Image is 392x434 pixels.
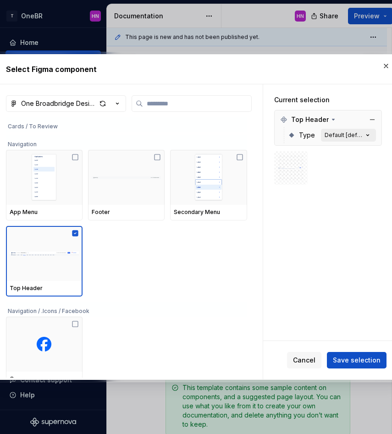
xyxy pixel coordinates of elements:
button: One Broadbridge Design System [6,95,126,112]
div: Current selection [274,95,382,104]
span: Cancel [293,356,315,365]
span: Save selection [333,356,381,365]
div: On [10,375,79,383]
button: Cancel [287,352,321,368]
div: App Menu [10,209,79,216]
div: Top Header [10,285,79,292]
div: Top Header [276,112,380,127]
h2: Select Figma component [6,64,386,75]
button: Default [default] [321,129,376,142]
div: Footer [92,209,161,216]
span: Type [299,131,315,140]
div: Default [default] [325,132,363,139]
div: Navigation / .Icons / Facebook [6,302,247,317]
div: Secondary Menu [174,209,243,216]
div: One Broadbridge Design System [21,99,96,108]
div: Navigation [6,135,247,150]
span: Top Header [291,115,329,124]
div: Cards / To Review [6,117,247,132]
button: Save selection [327,352,386,368]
